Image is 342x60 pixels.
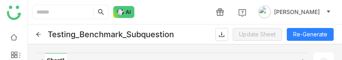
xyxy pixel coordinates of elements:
button: Update Sheet [233,28,282,41]
div: Testing_Benchmark_Subquestion [48,30,174,39]
button: Re-Generate [287,28,334,41]
button: [PERSON_NAME] [257,6,332,18]
img: help.svg [238,9,246,17]
img: avatar [258,6,271,18]
img: logo [7,6,21,20]
span: [PERSON_NAME] [274,8,320,16]
img: ask-buddy-normal.svg [113,6,135,18]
